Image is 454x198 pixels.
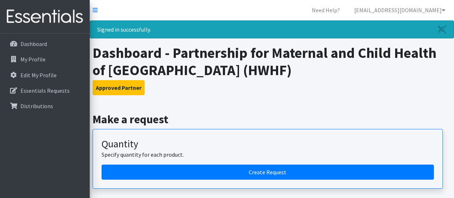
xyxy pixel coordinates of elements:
a: Distributions [3,99,87,113]
h1: Dashboard - Partnership for Maternal and Child Health of [GEOGRAPHIC_DATA] (HWHF) [93,44,451,79]
p: Edit My Profile [20,72,57,79]
p: Distributions [20,102,53,110]
a: Need Help? [306,3,346,17]
h2: Make a request [93,112,451,126]
a: Essentials Requests [3,83,87,98]
p: Specify quantity for each product. [102,150,434,159]
img: HumanEssentials [3,5,87,29]
p: Dashboard [20,40,47,47]
a: My Profile [3,52,87,66]
h3: Quantity [102,138,434,150]
button: Approved Partner [93,80,145,95]
p: Essentials Requests [20,87,70,94]
a: Dashboard [3,37,87,51]
p: My Profile [20,56,46,63]
a: [EMAIL_ADDRESS][DOMAIN_NAME] [348,3,451,17]
a: Create a request by quantity [102,165,434,180]
a: Close [431,21,454,38]
div: Signed in successfully. [90,20,454,38]
a: Edit My Profile [3,68,87,82]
